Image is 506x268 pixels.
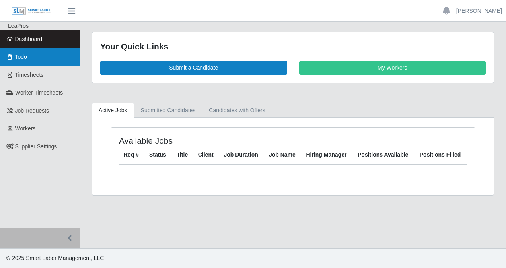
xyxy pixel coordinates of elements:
[100,40,486,53] div: Your Quick Links
[92,103,134,118] a: Active Jobs
[144,146,172,164] th: Status
[193,146,219,164] th: Client
[415,146,467,164] th: Positions Filled
[15,125,36,132] span: Workers
[8,23,29,29] span: LeaPros
[299,61,486,75] a: My Workers
[172,146,193,164] th: Title
[15,36,43,42] span: Dashboard
[15,107,49,114] span: Job Requests
[6,255,104,261] span: © 2025 Smart Labor Management, LLC
[15,72,44,78] span: Timesheets
[219,146,264,164] th: Job Duration
[11,7,51,16] img: SLM Logo
[100,61,287,75] a: Submit a Candidate
[119,146,144,164] th: Req #
[353,146,415,164] th: Positions Available
[264,146,302,164] th: Job Name
[202,103,272,118] a: Candidates with Offers
[134,103,202,118] a: Submitted Candidates
[15,143,57,150] span: Supplier Settings
[15,89,63,96] span: Worker Timesheets
[301,146,353,164] th: Hiring Manager
[15,54,27,60] span: Todo
[119,136,257,146] h4: Available Jobs
[456,7,502,15] a: [PERSON_NAME]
